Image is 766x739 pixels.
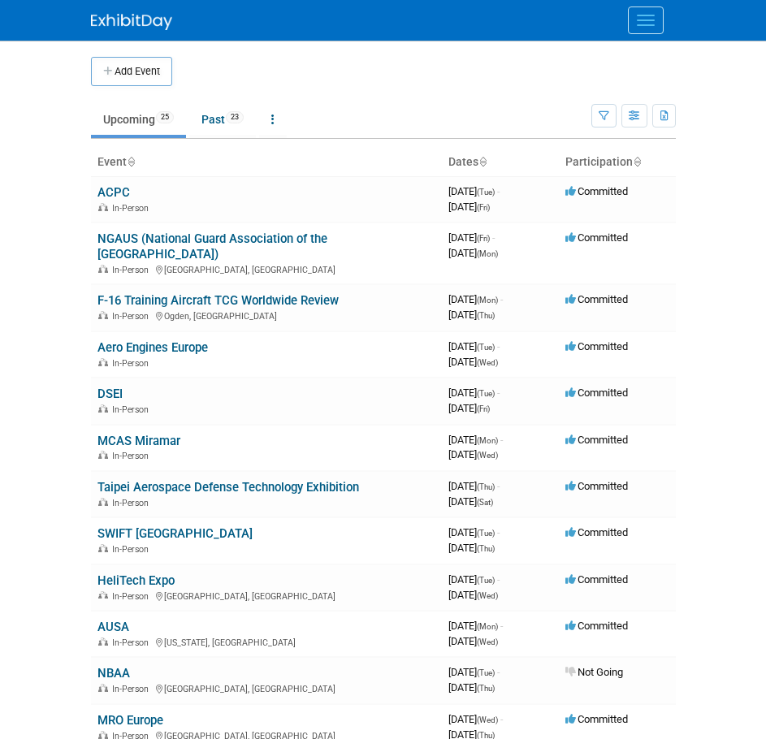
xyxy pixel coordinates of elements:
[448,589,498,601] span: [DATE]
[500,713,503,725] span: -
[448,635,498,647] span: [DATE]
[565,480,628,492] span: Committed
[98,637,108,646] img: In-Person Event
[97,185,130,200] a: ACPC
[477,249,498,258] span: (Mon)
[448,448,498,460] span: [DATE]
[91,149,442,176] th: Event
[565,340,628,352] span: Committed
[448,231,495,244] span: [DATE]
[500,620,503,632] span: -
[112,311,154,322] span: In-Person
[565,185,628,197] span: Committed
[98,358,108,366] img: In-Person Event
[97,713,163,728] a: MRO Europe
[477,715,498,724] span: (Wed)
[477,343,495,352] span: (Tue)
[97,526,253,541] a: SWIFT [GEOGRAPHIC_DATA]
[91,14,172,30] img: ExhibitDay
[559,149,676,176] th: Participation
[477,311,495,320] span: (Thu)
[97,387,123,401] a: DSEI
[565,231,628,244] span: Committed
[477,544,495,553] span: (Thu)
[448,480,500,492] span: [DATE]
[448,402,490,414] span: [DATE]
[98,498,108,506] img: In-Person Event
[477,637,498,646] span: (Wed)
[448,293,503,305] span: [DATE]
[497,340,500,352] span: -
[477,389,495,398] span: (Tue)
[633,155,641,168] a: Sort by Participation Type
[112,265,154,275] span: In-Person
[565,387,628,399] span: Committed
[628,6,664,34] button: Menu
[448,666,500,678] span: [DATE]
[497,185,500,197] span: -
[477,203,490,212] span: (Fri)
[478,155,487,168] a: Sort by Start Date
[477,358,498,367] span: (Wed)
[98,544,108,552] img: In-Person Event
[98,684,108,692] img: In-Person Event
[448,542,495,554] span: [DATE]
[112,591,154,602] span: In-Person
[565,620,628,632] span: Committed
[477,622,498,631] span: (Mon)
[477,498,493,507] span: (Sat)
[97,231,327,261] a: NGAUS (National Guard Association of the [GEOGRAPHIC_DATA])
[226,111,244,123] span: 23
[477,684,495,693] span: (Thu)
[91,57,172,86] button: Add Event
[448,247,498,259] span: [DATE]
[448,526,500,538] span: [DATE]
[477,668,495,677] span: (Tue)
[98,311,108,319] img: In-Person Event
[112,404,154,415] span: In-Person
[565,713,628,725] span: Committed
[97,434,180,448] a: MCAS Miramar
[442,149,559,176] th: Dates
[448,681,495,694] span: [DATE]
[477,482,495,491] span: (Thu)
[477,451,498,460] span: (Wed)
[448,434,503,446] span: [DATE]
[477,576,495,585] span: (Tue)
[565,666,623,678] span: Not Going
[448,356,498,368] span: [DATE]
[127,155,135,168] a: Sort by Event Name
[565,573,628,586] span: Committed
[448,573,500,586] span: [DATE]
[477,404,490,413] span: (Fri)
[97,340,208,355] a: Aero Engines Europe
[112,684,154,694] span: In-Person
[477,296,498,305] span: (Mon)
[97,262,435,275] div: [GEOGRAPHIC_DATA], [GEOGRAPHIC_DATA]
[112,451,154,461] span: In-Person
[98,404,108,413] img: In-Person Event
[497,387,500,399] span: -
[448,495,493,508] span: [DATE]
[448,713,503,725] span: [DATE]
[448,309,495,321] span: [DATE]
[98,203,108,211] img: In-Person Event
[565,434,628,446] span: Committed
[97,573,175,588] a: HeliTech Expo
[98,265,108,273] img: In-Person Event
[477,188,495,197] span: (Tue)
[97,635,435,648] div: [US_STATE], [GEOGRAPHIC_DATA]
[565,293,628,305] span: Committed
[98,451,108,459] img: In-Person Event
[112,544,154,555] span: In-Person
[112,358,154,369] span: In-Person
[112,637,154,648] span: In-Person
[97,666,130,681] a: NBAA
[497,526,500,538] span: -
[448,185,500,197] span: [DATE]
[112,203,154,214] span: In-Person
[497,666,500,678] span: -
[97,480,359,495] a: Taipei Aerospace Defense Technology Exhibition
[448,620,503,632] span: [DATE]
[97,589,435,602] div: [GEOGRAPHIC_DATA], [GEOGRAPHIC_DATA]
